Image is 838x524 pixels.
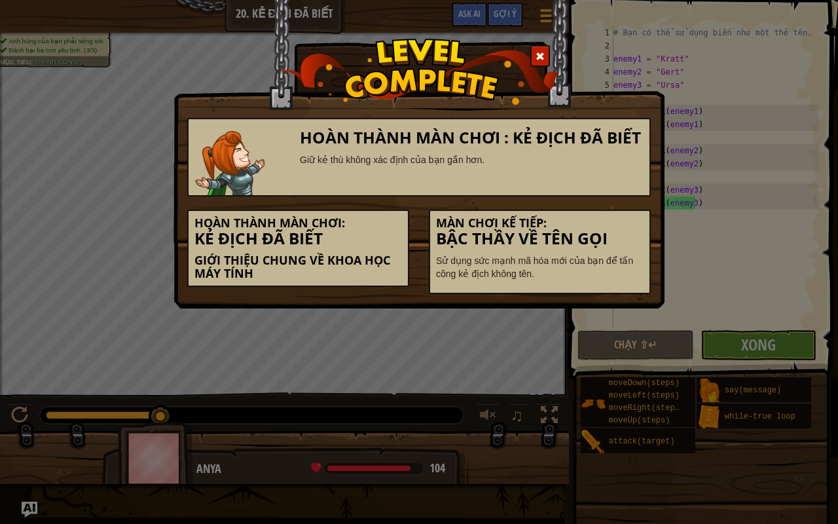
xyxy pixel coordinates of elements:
h5: Màn chơi kế tiếp: [436,217,644,230]
img: captain.png [195,131,265,195]
h5: Hoàn thành màn chơi: [194,217,402,230]
p: Sử dụng sức mạnh mã hóa mới của bạn để tấn công kẻ địch không tên. [436,254,644,280]
div: Giữ kẻ thù không xác định của bạn gần hơn. [300,153,644,166]
h5: Giới thiệu chung về Khoa học máy tính [194,254,402,280]
h3: Bậc thầy về tên gọi [436,230,644,248]
img: level_complete.png [279,39,560,105]
h3: Hoàn thành màn chơi : Kẻ địch đã biết [300,129,644,147]
h3: Kẻ địch đã biết [194,230,402,248]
